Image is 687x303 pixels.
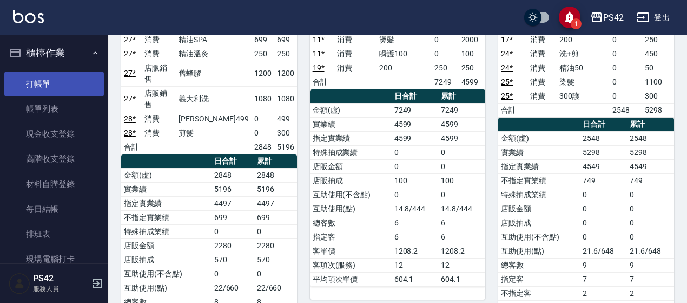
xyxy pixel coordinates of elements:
[432,75,459,89] td: 7249
[432,61,459,75] td: 250
[4,96,104,121] a: 帳單列表
[498,258,580,272] td: 總客數
[310,272,392,286] td: 平均項次單價
[392,202,439,216] td: 14.8/444
[557,47,610,61] td: 洗+剪
[274,47,297,61] td: 250
[252,33,274,47] td: 699
[212,210,254,224] td: 699
[627,145,674,159] td: 5298
[498,216,580,230] td: 店販抽成
[498,103,527,117] td: 合計
[392,131,439,145] td: 4599
[392,188,439,202] td: 0
[310,89,486,287] table: a dense table
[627,118,674,132] th: 累計
[212,168,254,182] td: 2848
[438,202,485,216] td: 14.8/444
[438,89,485,104] th: 累計
[252,47,274,61] td: 250
[310,131,392,145] td: 指定實業績
[438,216,485,230] td: 6
[580,159,627,173] td: 4549
[212,267,254,281] td: 0
[642,47,674,61] td: 450
[334,61,376,75] td: 消費
[498,230,580,244] td: 互助使用(不含點)
[498,244,580,258] td: 互助使用(點)
[392,117,439,131] td: 4599
[498,131,580,145] td: 金額(虛)
[627,188,674,202] td: 0
[121,281,212,295] td: 互助使用(點)
[610,103,642,117] td: 2548
[580,230,627,244] td: 0
[254,210,297,224] td: 699
[392,89,439,104] th: 日合計
[642,61,674,75] td: 50
[254,281,297,295] td: 22/660
[610,89,642,103] td: 0
[142,33,176,47] td: 消費
[498,145,580,159] td: 實業績
[432,33,459,47] td: 0
[392,216,439,230] td: 6
[580,131,627,145] td: 2548
[627,131,674,145] td: 2548
[274,112,297,126] td: 499
[212,238,254,253] td: 2280
[254,168,297,182] td: 2848
[4,121,104,146] a: 現金收支登錄
[121,140,142,154] td: 合計
[498,272,580,286] td: 指定客
[121,267,212,281] td: 互助使用(不含點)
[212,182,254,196] td: 5196
[438,272,485,286] td: 604.1
[580,244,627,258] td: 21.6/648
[642,75,674,89] td: 1100
[376,47,432,61] td: 瞬護100
[580,216,627,230] td: 0
[392,244,439,258] td: 1208.2
[310,202,392,216] td: 互助使用(點)
[557,33,610,47] td: 200
[498,286,580,300] td: 不指定客
[580,173,627,188] td: 749
[310,103,392,117] td: 金額(虛)
[610,33,642,47] td: 0
[254,196,297,210] td: 4497
[4,172,104,197] a: 材料自購登錄
[4,146,104,171] a: 高階收支登錄
[527,61,557,75] td: 消費
[438,244,485,258] td: 1208.2
[334,47,376,61] td: 消費
[527,47,557,61] td: 消費
[627,258,674,272] td: 9
[557,61,610,75] td: 精油50
[610,61,642,75] td: 0
[176,112,252,126] td: [PERSON_NAME]499
[33,273,88,284] h5: PS42
[627,230,674,244] td: 0
[438,103,485,117] td: 7249
[121,238,212,253] td: 店販金額
[121,210,212,224] td: 不指定實業績
[642,33,674,47] td: 250
[176,61,252,86] td: 舊蜂膠
[254,238,297,253] td: 2280
[586,7,628,29] button: PS42
[438,131,485,145] td: 4599
[9,273,30,294] img: Person
[121,224,212,238] td: 特殊抽成業績
[121,196,212,210] td: 指定實業績
[459,33,486,47] td: 2000
[274,61,297,86] td: 1200
[142,126,176,140] td: 消費
[642,103,674,117] td: 5298
[274,33,297,47] td: 699
[580,286,627,300] td: 2
[459,61,486,75] td: 250
[527,75,557,89] td: 消費
[438,173,485,188] td: 100
[392,145,439,159] td: 0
